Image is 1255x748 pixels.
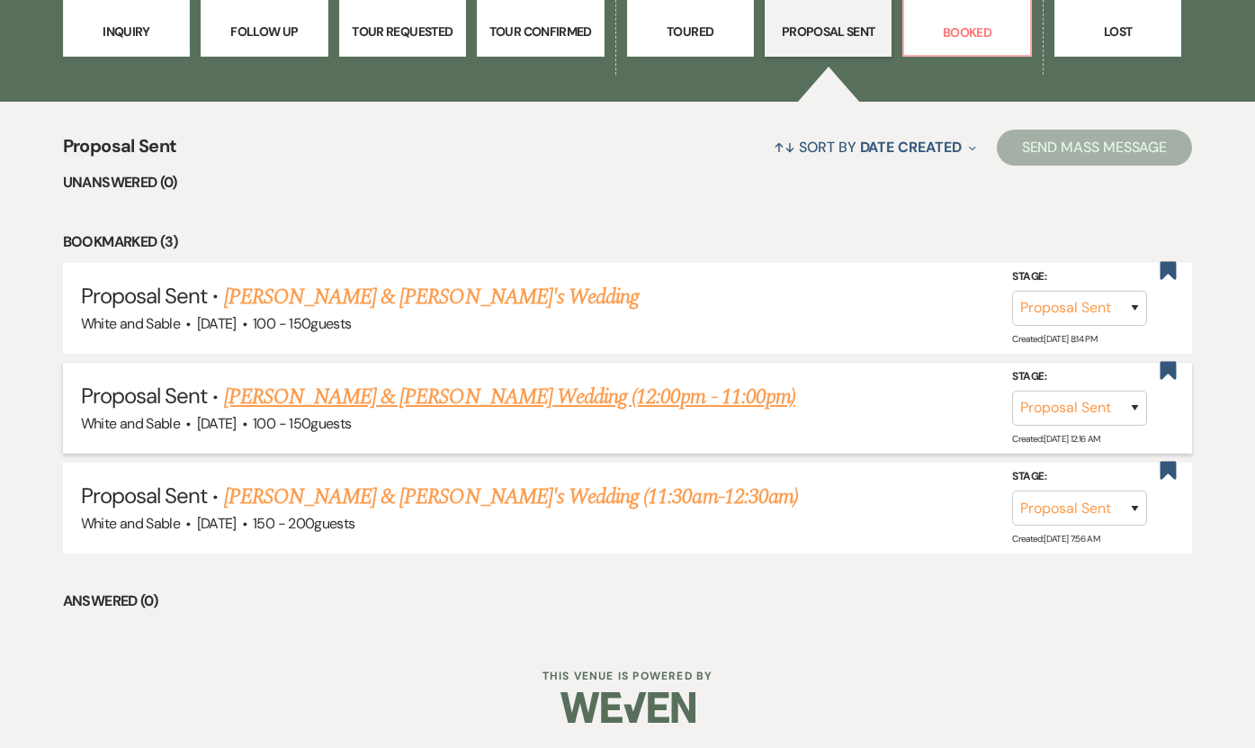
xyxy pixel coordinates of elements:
[253,314,351,333] span: 100 - 150 guests
[63,590,1193,613] li: Answered (0)
[1066,22,1170,41] p: Lost
[1012,367,1147,387] label: Stage:
[915,23,1018,42] p: Booked
[766,123,982,171] button: Sort By Date Created
[81,482,208,509] span: Proposal Sent
[997,130,1193,166] button: Send Mass Message
[81,514,180,533] span: White and Sable
[224,281,640,313] a: [PERSON_NAME] & [PERSON_NAME]'s Wedding
[1012,433,1099,445] span: Created: [DATE] 12:16 AM
[63,230,1193,254] li: Bookmarked (3)
[224,481,798,513] a: [PERSON_NAME] & [PERSON_NAME]'s Wedding (11:30am-12:30am)
[560,676,695,739] img: Weven Logo
[776,22,880,41] p: Proposal Sent
[224,381,795,413] a: [PERSON_NAME] & [PERSON_NAME] Wedding (12:00pm - 11:00pm)
[75,22,178,41] p: Inquiry
[81,314,180,333] span: White and Sable
[212,22,316,41] p: Follow Up
[860,138,962,157] span: Date Created
[253,414,351,433] span: 100 - 150 guests
[489,22,592,41] p: Tour Confirmed
[1012,533,1099,545] span: Created: [DATE] 7:56 AM
[81,382,208,410] span: Proposal Sent
[197,314,237,333] span: [DATE]
[1012,467,1147,487] label: Stage:
[1012,333,1097,345] span: Created: [DATE] 8:14 PM
[81,414,180,433] span: White and Sable
[774,138,795,157] span: ↑↓
[197,414,237,433] span: [DATE]
[1012,267,1147,287] label: Stage:
[197,514,237,533] span: [DATE]
[351,22,454,41] p: Tour Requested
[63,132,177,171] span: Proposal Sent
[253,514,354,533] span: 150 - 200 guests
[81,282,208,310] span: Proposal Sent
[639,22,742,41] p: Toured
[63,171,1193,194] li: Unanswered (0)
